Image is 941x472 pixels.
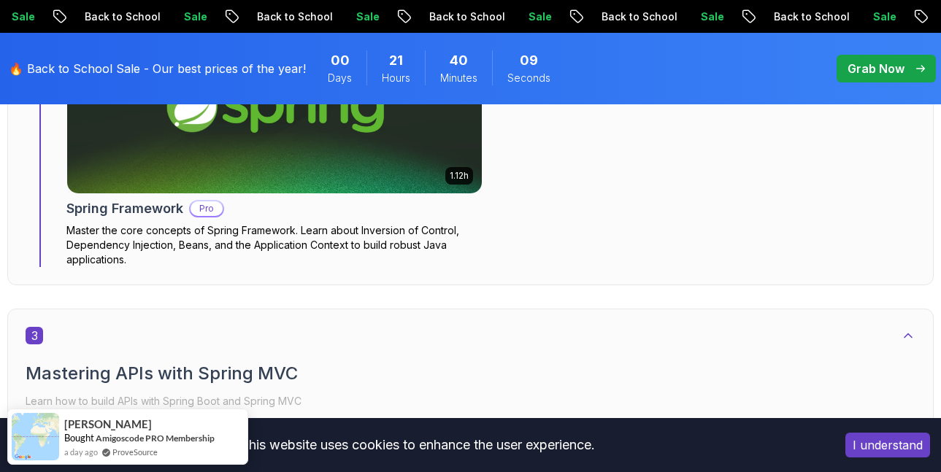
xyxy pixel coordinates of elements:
p: Sale [861,9,908,24]
p: Back to School [590,9,689,24]
a: Amigoscode PRO Membership [96,433,215,444]
span: Hours [382,71,410,85]
span: 9 Seconds [520,50,538,71]
span: 40 Minutes [450,50,468,71]
p: Pro [191,201,223,216]
p: Sale [345,9,391,24]
a: ProveSource [112,446,158,458]
p: Back to School [245,9,345,24]
p: Sale [172,9,219,24]
p: Learn how to build APIs with Spring Boot and Spring MVC [26,391,915,411]
span: [PERSON_NAME] [64,418,152,430]
span: 0 Days [331,50,350,71]
p: Sale [689,9,736,24]
span: 3 [26,327,43,344]
p: Master the core concepts of Spring Framework. Learn about Inversion of Control, Dependency Inject... [66,223,483,267]
img: Spring Framework card [67,20,482,193]
img: provesource social proof notification image [12,413,59,460]
a: Spring Framework card1.12hSpring FrameworkProMaster the core concepts of Spring Framework. Learn ... [66,19,483,267]
p: Sale [517,9,564,24]
div: This website uses cookies to enhance the user experience. [11,429,823,461]
p: Back to School [418,9,517,24]
p: 1.12h [450,170,469,182]
p: Grab Now [848,60,904,77]
span: Seconds [507,71,550,85]
button: Accept cookies [845,433,930,457]
span: Minutes [440,71,477,85]
p: Back to School [73,9,172,24]
span: Bought [64,432,94,444]
h2: Spring Framework [66,198,183,219]
p: 🔥 Back to School Sale - Our best prices of the year! [9,60,306,77]
p: Back to School [762,9,861,24]
span: a day ago [64,446,98,458]
span: Days [328,71,352,85]
span: 21 Hours [389,50,403,71]
h2: Mastering APIs with Spring MVC [26,362,915,385]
